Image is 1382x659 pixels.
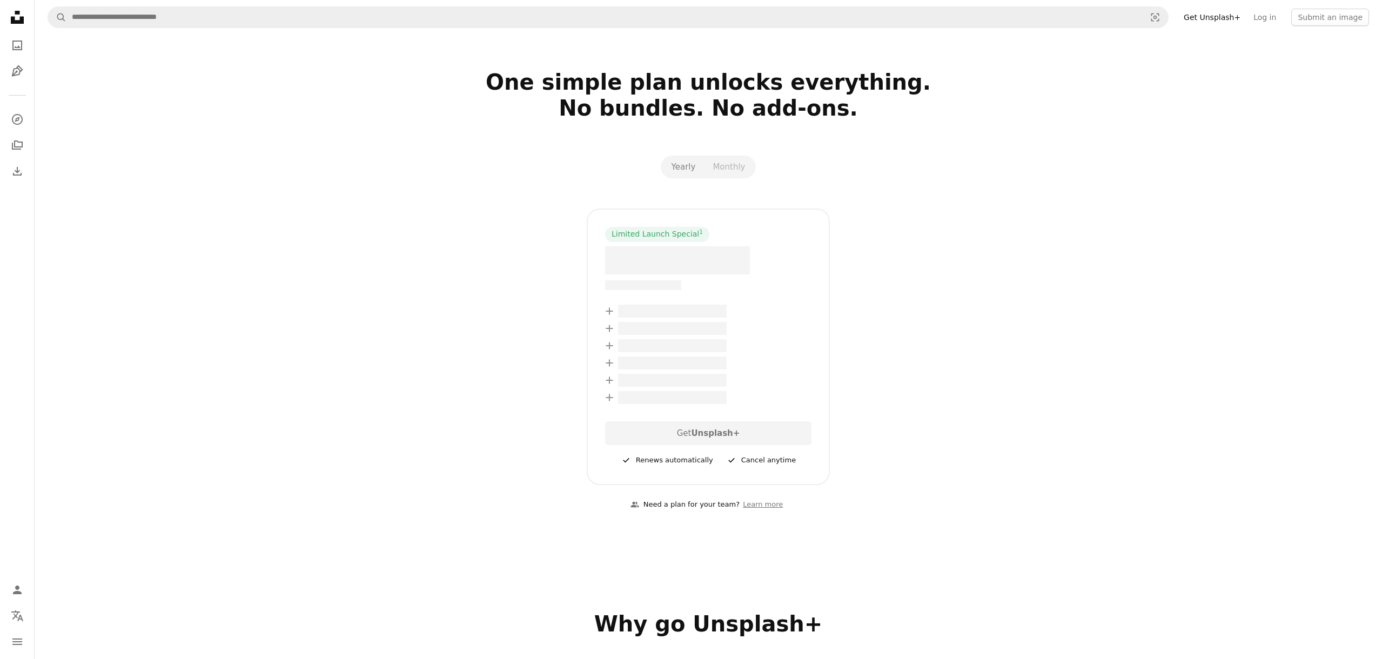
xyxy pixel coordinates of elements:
button: Monthly [704,158,754,176]
a: Log in / Sign up [6,579,28,601]
div: Limited Launch Special [605,227,709,242]
button: Language [6,605,28,627]
span: – –––– –––– ––– ––– –––– –––– [618,357,727,369]
form: Find visuals sitewide [48,6,1169,28]
sup: 1 [699,228,703,235]
h2: One simple plan unlocks everything. No bundles. No add-ons. [360,69,1056,147]
a: Download History [6,160,28,182]
button: Menu [6,631,28,653]
span: – –––– –––– ––– ––– –––– –––– [618,374,727,387]
div: Cancel anytime [726,454,796,467]
div: Get [605,421,811,445]
div: Renews automatically [621,454,713,467]
span: – –––– –––– ––– ––– –––– –––– [618,322,727,335]
span: – –––– –––– ––– ––– –––– –––– [618,305,727,318]
a: Illustrations [6,60,28,82]
a: Explore [6,109,28,130]
div: Need a plan for your team? [630,499,740,510]
strong: Unsplash+ [691,428,740,438]
a: Log in [1247,9,1283,26]
span: –– –––– –––– –––– –– [605,280,681,290]
button: Search Unsplash [48,7,66,28]
button: Yearly [663,158,705,176]
button: Visual search [1142,7,1168,28]
a: Get Unsplash+ [1177,9,1247,26]
h2: Why go Unsplash+ [360,611,1056,637]
a: Learn more [740,496,786,514]
span: – –––– –––– ––– ––– –––– –––– [618,391,727,404]
a: Home — Unsplash [6,6,28,30]
button: Submit an image [1291,9,1369,26]
a: Photos [6,35,28,56]
a: Collections [6,135,28,156]
span: – –––– ––––. [605,246,750,274]
a: 1 [697,229,705,240]
span: – –––– –––– ––– ––– –––– –––– [618,339,727,352]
